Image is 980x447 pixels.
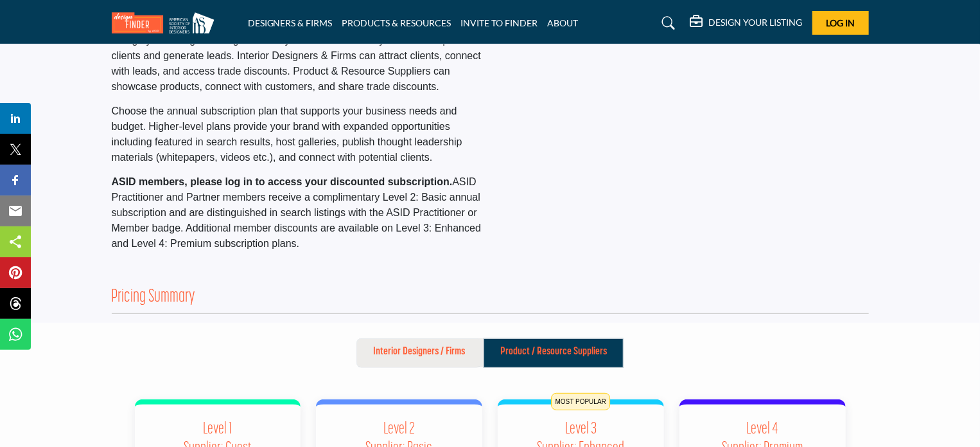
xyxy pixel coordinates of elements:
button: Product / Resource Suppliers [484,338,624,368]
a: DESIGNERS & FIRMS [248,17,333,28]
a: INVITE TO FINDER [461,17,538,28]
span: MOST POPULAR [552,393,610,410]
p: Choose the annual subscription plan that supports your business needs and budget. Higher-level pl... [112,104,484,165]
a: ABOUT [548,17,579,28]
p: Product / Resource Suppliers [500,344,607,360]
div: DESIGN YOUR LISTING [690,15,803,31]
p: Design your listing on Design Finder by ASID to showcase your brand to potential clients and gene... [112,33,484,95]
h2: Pricing Summary [112,287,196,309]
button: Interior Designers / Firms [356,338,482,368]
h5: DESIGN YOUR LISTING [709,17,803,28]
span: Log In [826,17,855,28]
a: Search [649,13,683,33]
p: Interior Designers / Firms [373,344,465,360]
strong: ASID members, please log in to access your discounted subscription. [112,176,453,187]
a: PRODUCTS & RESOURCES [342,17,451,28]
button: Log In [812,11,869,35]
p: ASID Practitioner and Partner members receive a complimentary Level 2: Basic annual subscription ... [112,174,484,251]
img: Site Logo [112,12,221,33]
